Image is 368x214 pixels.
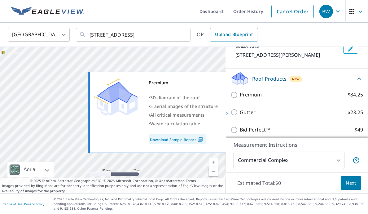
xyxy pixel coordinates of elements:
a: Current Level 19, Zoom Out [209,167,218,176]
p: Bid Perfect™ [240,126,270,134]
div: OR [197,28,258,42]
img: Pdf Icon [196,137,204,142]
div: Premium [149,78,218,87]
a: Cancel Order [271,5,314,18]
p: [STREET_ADDRESS][PERSON_NAME] [235,51,341,59]
p: Measurement Instructions [234,141,360,149]
p: $23.25 [348,109,363,116]
div: [GEOGRAPHIC_DATA] [8,26,70,43]
span: 3D diagram of the roof [150,95,200,100]
div: Roof ProductsNew [230,71,363,86]
span: Each building may require a separate measurement report; if so, your account will be billed per r... [353,157,360,164]
span: 5 aerial images of the structure [150,103,218,109]
a: Current Level 19, Zoom In [209,158,218,167]
span: Upload Blueprint [215,31,253,38]
a: Upload Blueprint [210,28,258,42]
a: Privacy Policy [24,202,44,206]
p: $49 [355,126,363,134]
div: • [149,111,218,119]
div: Aerial [22,162,38,177]
p: $84.25 [348,91,363,99]
p: Estimated Total: $0 [232,176,286,190]
p: Roof Products [252,75,287,82]
p: © 2025 Eagle View Technologies, Inc. and Pictometry International Corp. All Rights Reserved. Repo... [54,197,365,211]
div: • [149,93,218,102]
div: • [149,102,218,111]
div: Commercial Complex [234,152,344,169]
a: OpenStreetMap [159,178,185,183]
a: Download Sample Report [149,134,206,144]
button: Edit building 1 [343,44,358,54]
p: | [3,202,44,206]
div: BW [319,5,333,18]
span: All critical measurements [150,112,204,118]
span: Next [346,179,356,187]
a: Terms [186,178,196,183]
input: Search by address or latitude-longitude [90,26,178,43]
span: Waste calculation table [150,121,200,127]
p: Premium [240,91,262,99]
img: Premium [94,78,138,116]
a: Terms of Use [3,202,22,206]
p: Gutter [240,109,256,116]
button: Next [341,176,361,190]
span: © 2025 TomTom, Earthstar Geographics SIO, © 2025 Microsoft Corporation, © [30,178,196,184]
img: EV Logo [11,7,84,16]
div: Aerial [7,162,54,177]
span: New [292,77,300,82]
div: • [149,119,218,128]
